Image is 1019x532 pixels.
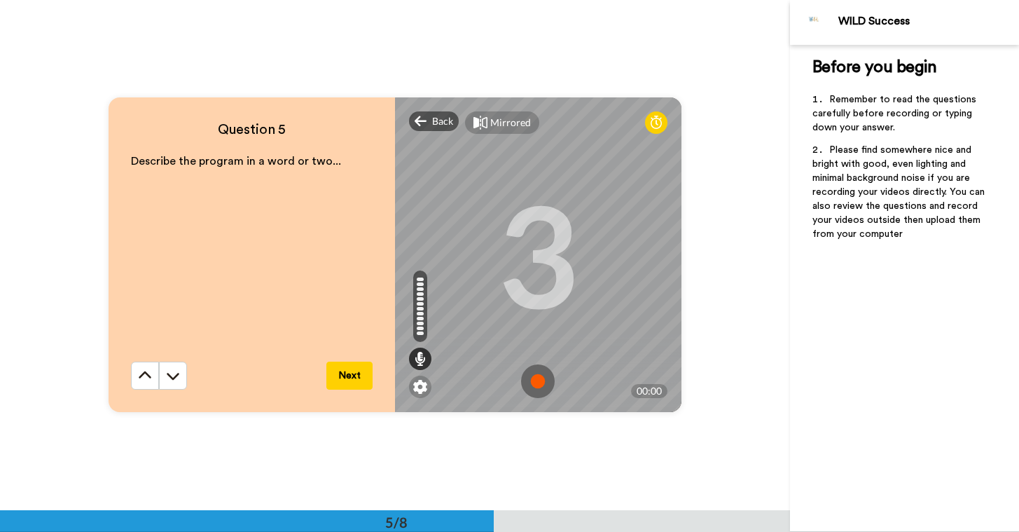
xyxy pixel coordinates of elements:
[631,384,667,398] div: 00:00
[490,116,531,130] div: Mirrored
[838,15,1018,28] div: WILD Success
[521,364,555,398] img: ic_record_start.svg
[326,362,373,390] button: Next
[409,111,459,131] div: Back
[497,202,578,307] div: 3
[432,114,453,128] span: Back
[812,59,936,76] span: Before you begin
[812,95,979,132] span: Remember to read the questions carefully before recording or typing down your answer.
[363,512,430,532] div: 5/8
[131,120,373,139] h4: Question 5
[413,380,427,394] img: ic_gear.svg
[798,6,831,39] img: Profile Image
[131,156,341,167] span: Describe the program in a word or two...
[812,145,987,239] span: Please find somewhere nice and bright with good, even lighting and minimal background noise if yo...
